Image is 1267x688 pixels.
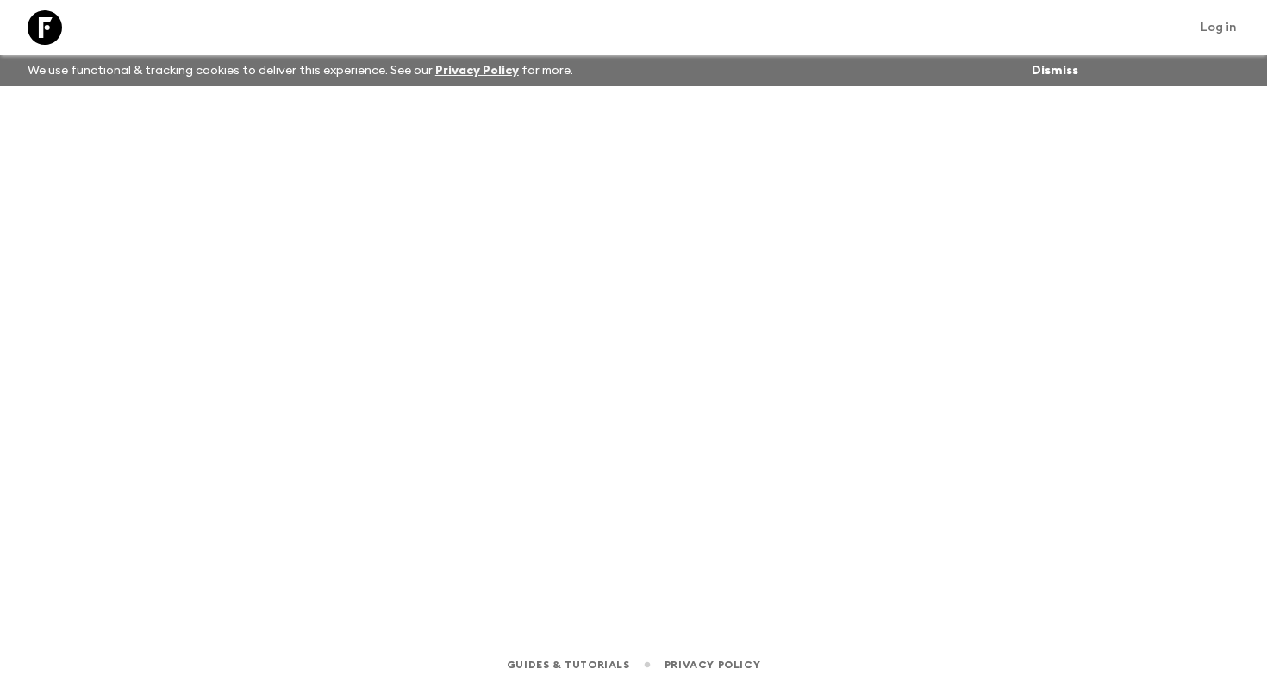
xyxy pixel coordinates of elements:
button: Dismiss [1027,59,1083,83]
a: Privacy Policy [435,65,519,77]
a: Guides & Tutorials [507,655,630,674]
a: Privacy Policy [665,655,760,674]
a: Log in [1191,16,1246,40]
p: We use functional & tracking cookies to deliver this experience. See our for more. [21,55,580,86]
